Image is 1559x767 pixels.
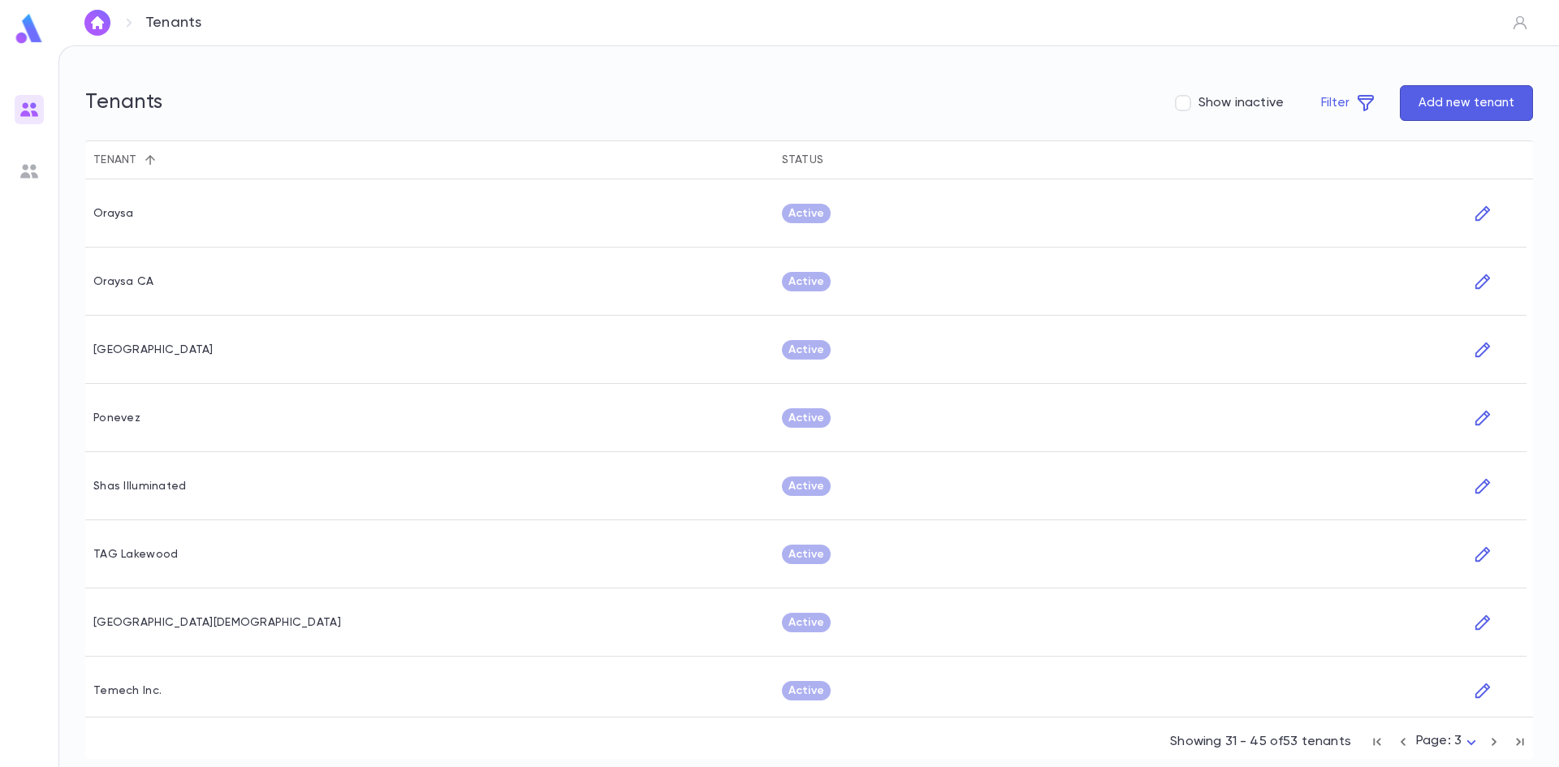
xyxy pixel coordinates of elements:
span: Active [782,684,831,697]
span: Active [782,412,831,424]
span: Active [782,343,831,356]
p: Tenants [145,14,201,32]
div: Tenant [85,140,774,179]
div: Shas Illuminated [93,480,186,493]
span: Active [782,480,831,493]
div: Temech Inc. [93,684,162,697]
span: Show inactive [1198,95,1284,111]
span: Active [782,616,831,629]
div: Ponevez [93,412,140,424]
div: Oraysa CA [93,275,154,288]
span: Page: 3 [1416,735,1462,748]
img: users_gradient.817b64062b48db29b58f0b5e96d8b67b.svg [19,100,39,119]
img: users_grey.add6a7b1bacd1fe57131ad36919bb8de.svg [19,162,39,181]
div: Status [774,140,1462,179]
button: Filter [1303,85,1393,121]
div: Tenant [93,140,137,179]
div: Tampa Torah Academy [93,616,341,629]
img: logo [13,13,45,45]
button: Sort [137,147,163,173]
button: Add new tenant [1400,85,1533,121]
div: TAG Lakewood [93,548,178,561]
span: Active [782,207,831,220]
img: home_white.a664292cf8c1dea59945f0da9f25487c.svg [88,16,107,29]
div: Page: 3 [1416,729,1481,754]
div: Orlando Torah Academy [93,343,214,356]
div: Status [782,140,824,179]
h5: Tenants [85,91,163,115]
p: Showing 31 - 45 of 53 tenants [1170,734,1351,750]
div: Oraysa [93,207,134,220]
span: Active [782,275,831,288]
span: Active [782,548,831,561]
